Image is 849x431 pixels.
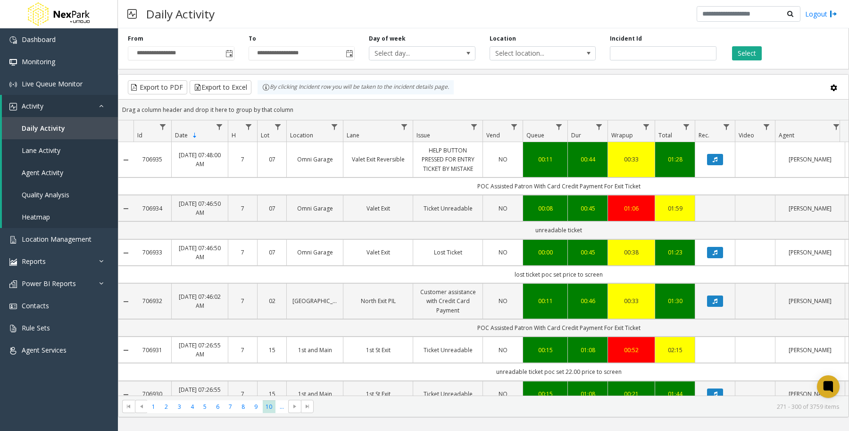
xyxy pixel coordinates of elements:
[553,120,566,133] a: Queue Filter Menu
[468,120,481,133] a: Issue Filter Menu
[242,120,255,133] a: H Filter Menu
[574,248,602,257] div: 00:45
[661,204,689,213] div: 01:59
[344,47,354,60] span: Toggle popup
[526,131,544,139] span: Queue
[191,132,199,139] span: Sortable
[349,346,407,355] a: 1st St Exit
[661,296,689,305] a: 01:30
[147,400,160,413] span: Page 1
[574,296,602,305] div: 00:46
[779,131,794,139] span: Agent
[232,131,236,139] span: H
[499,248,508,256] span: NO
[177,292,222,310] a: [DATE] 07:46:02 AM
[292,204,337,213] a: Omni Garage
[661,248,689,257] a: 01:23
[177,244,222,262] a: [DATE] 07:46:50 AM
[234,296,251,305] a: 7
[118,249,133,257] a: Collapse Details
[499,204,508,212] span: NO
[349,155,407,164] a: Valet Exit Reversible
[9,347,17,355] img: 'icon'
[118,346,133,354] a: Collapse Details
[349,296,407,305] a: North Exit PIL
[614,155,649,164] a: 00:33
[593,120,606,133] a: Dur Filter Menu
[304,403,311,410] span: Go to the last page
[22,146,60,155] span: Lane Activity
[489,389,517,398] a: NO
[419,389,477,398] a: Ticket Unreadable
[177,385,222,403] a: [DATE] 07:26:55 AM
[2,206,118,228] a: Heatmap
[263,389,281,398] a: 15
[574,389,602,398] a: 01:08
[263,248,281,257] a: 07
[529,389,562,398] div: 00:15
[489,296,517,305] a: NO
[118,120,849,396] div: Data table
[781,389,839,398] a: [PERSON_NAME]
[349,248,407,257] a: Valet Exit
[22,257,46,266] span: Reports
[661,389,689,398] a: 01:44
[127,2,137,25] img: pageIcon
[22,35,56,44] span: Dashboard
[22,57,55,66] span: Monitoring
[781,248,839,257] a: [PERSON_NAME]
[419,287,477,315] a: Customer assistance with Credit Card Payment
[574,346,602,355] div: 01:08
[213,120,226,133] a: Date Filter Menu
[9,81,17,88] img: 'icon'
[489,346,517,355] a: NO
[499,346,508,354] span: NO
[22,235,92,244] span: Location Management
[22,79,83,88] span: Live Queue Monitor
[128,80,187,94] button: Export to PDF
[122,400,135,413] span: Go to the first page
[571,131,581,139] span: Dur
[614,389,649,398] div: 00:21
[508,120,521,133] a: Vend Filter Menu
[249,34,256,43] label: To
[640,120,653,133] a: Wrapup Filter Menu
[141,2,219,25] h3: Daily Activity
[328,120,341,133] a: Location Filter Menu
[139,204,166,213] a: 706934
[781,204,839,213] a: [PERSON_NAME]
[680,120,693,133] a: Total Filter Menu
[263,204,281,213] a: 07
[486,131,500,139] span: Vend
[118,391,133,398] a: Collapse Details
[22,212,50,221] span: Heatmap
[2,184,118,206] a: Quality Analysis
[139,389,166,398] a: 706930
[529,204,562,213] div: 00:08
[574,155,602,164] a: 00:44
[237,400,250,413] span: Page 8
[2,161,118,184] a: Agent Activity
[186,400,199,413] span: Page 4
[529,346,562,355] div: 00:15
[22,124,65,133] span: Daily Activity
[292,389,337,398] a: 1st and Main
[9,59,17,66] img: 'icon'
[489,155,517,164] a: NO
[760,120,773,133] a: Video Filter Menu
[369,34,406,43] label: Day of week
[416,131,430,139] span: Issue
[263,400,275,413] span: Page 10
[22,190,69,199] span: Quality Analysis
[288,400,301,413] span: Go to the next page
[160,400,173,413] span: Page 2
[9,236,17,244] img: 'icon'
[263,296,281,305] a: 02
[699,131,709,139] span: Rec.
[272,120,284,133] a: Lot Filter Menu
[739,131,754,139] span: Video
[611,131,633,139] span: Wrapup
[830,120,843,133] a: Agent Filter Menu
